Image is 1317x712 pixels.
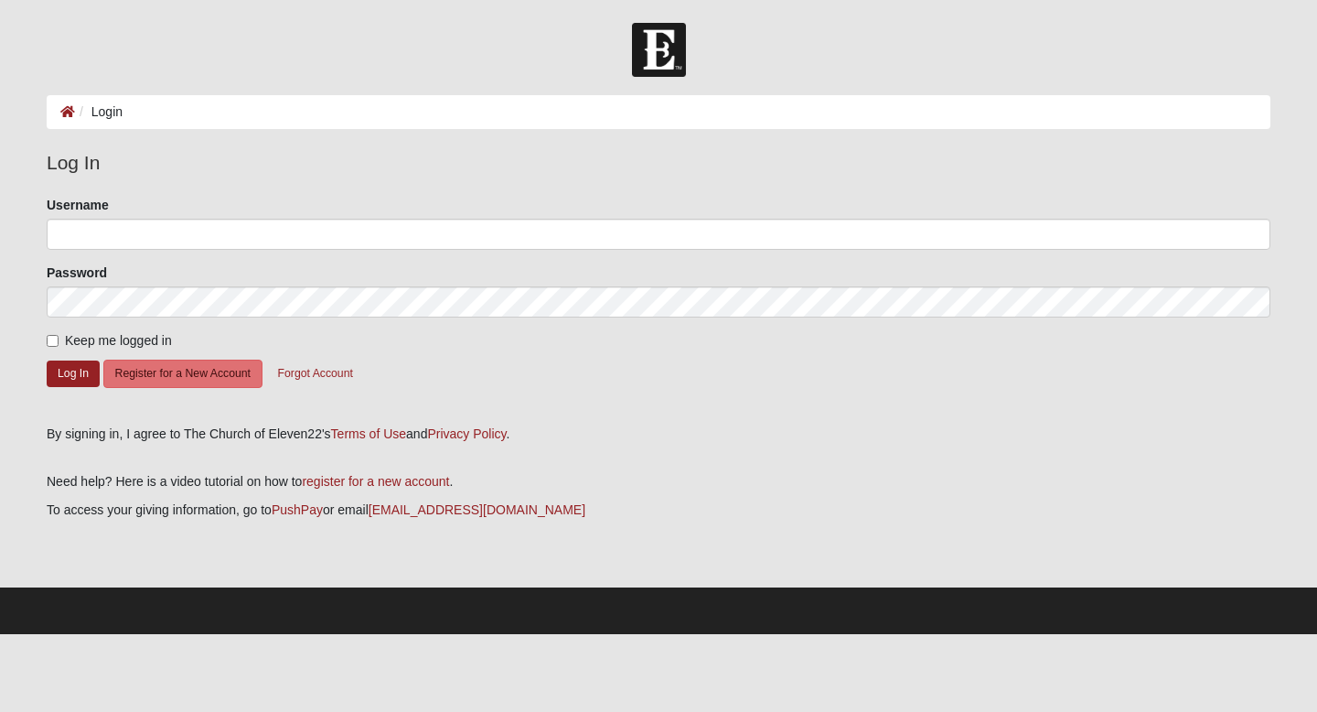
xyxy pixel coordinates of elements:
[47,148,1270,178] legend: Log In
[75,102,123,122] li: Login
[47,361,100,387] button: Log In
[272,502,323,517] a: PushPay
[47,264,107,282] label: Password
[47,425,1270,444] div: By signing in, I agree to The Church of Eleven22's and .
[47,196,109,214] label: Username
[369,502,585,517] a: [EMAIL_ADDRESS][DOMAIN_NAME]
[331,426,406,441] a: Terms of Use
[427,426,506,441] a: Privacy Policy
[632,23,686,77] img: Church of Eleven22 Logo
[47,501,1270,520] p: To access your giving information, go to or email
[47,472,1270,491] p: Need help? Here is a video tutorial on how to .
[65,333,172,348] span: Keep me logged in
[103,360,262,388] button: Register for a New Account
[266,360,365,388] button: Forgot Account
[47,335,59,347] input: Keep me logged in
[302,474,449,489] a: register for a new account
